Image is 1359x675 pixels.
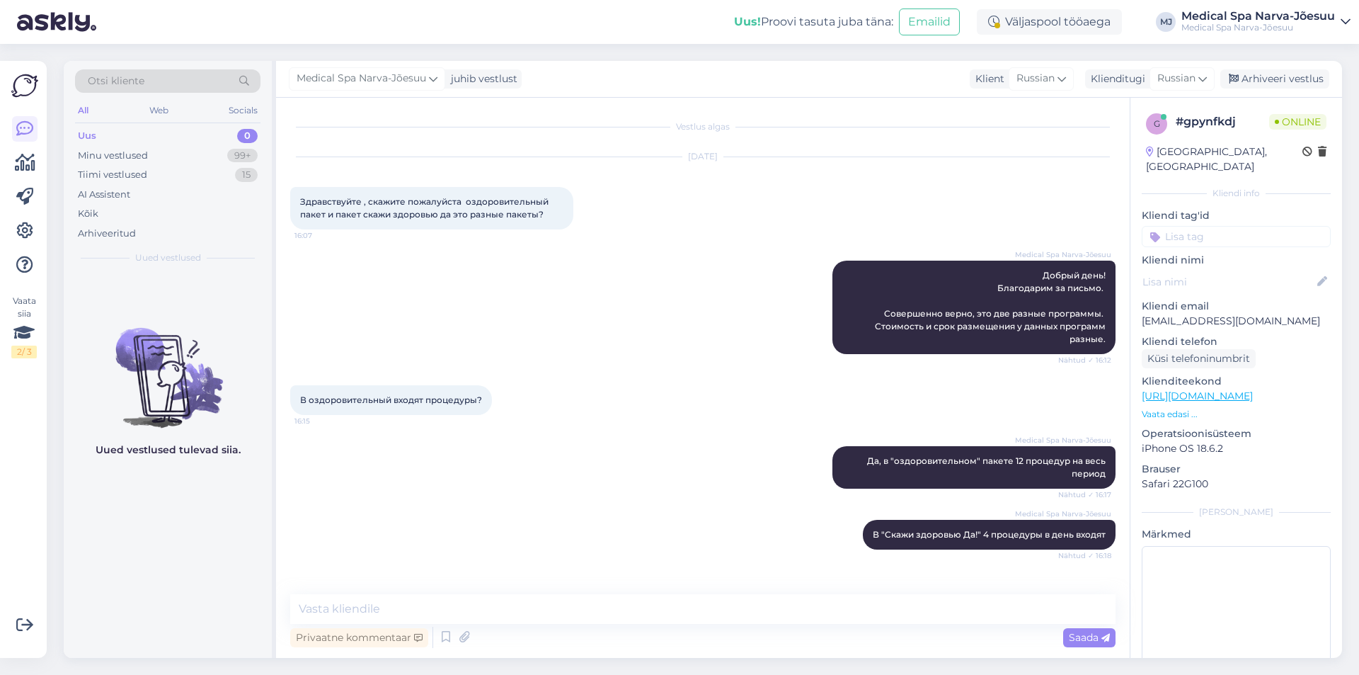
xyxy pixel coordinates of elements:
div: Kõik [78,207,98,221]
div: Proovi tasuta juba täna: [734,13,893,30]
div: Medical Spa Narva-Jõesuu [1181,22,1335,33]
div: Arhiveeri vestlus [1220,69,1329,89]
span: Medical Spa Narva-Jõesuu [1015,509,1111,519]
div: Privaatne kommentaar [290,628,428,647]
img: No chats [64,302,272,430]
p: Vaata edasi ... [1142,408,1331,421]
p: Kliendi email [1142,299,1331,314]
span: Online [1269,114,1326,130]
span: Saada [1069,631,1110,644]
span: Russian [1157,71,1195,86]
div: Medical Spa Narva-Jõesuu [1181,11,1335,22]
span: Nähtud ✓ 16:18 [1058,550,1111,561]
div: Arhiveeritud [78,227,136,241]
div: # gpynfkdj [1176,113,1269,130]
div: AI Assistent [78,188,130,202]
div: 15 [235,168,258,182]
div: Väljaspool tööaega [977,9,1122,35]
p: Operatsioonisüsteem [1142,426,1331,441]
div: 2 / 3 [11,346,37,358]
p: Klienditeekond [1142,374,1331,389]
span: 16:15 [294,416,348,426]
span: 16:07 [294,230,348,241]
p: Safari 22G100 [1142,477,1331,492]
div: Klienditugi [1085,72,1145,86]
div: Küsi telefoninumbrit [1142,349,1256,368]
p: iPhone OS 18.6.2 [1142,441,1331,456]
div: [PERSON_NAME] [1142,506,1331,518]
p: Uued vestlused tulevad siia. [96,443,241,458]
span: В оздоровительный входят процедуры? [300,395,482,405]
a: [URL][DOMAIN_NAME] [1142,390,1253,402]
div: Vaata siia [11,295,37,358]
div: Socials [226,101,260,120]
span: Medical Spa Narva-Jõesuu [297,71,426,86]
p: [EMAIL_ADDRESS][DOMAIN_NAME] [1142,314,1331,329]
span: Russian [1016,71,1055,86]
button: Emailid [899,8,960,35]
div: Kliendi info [1142,187,1331,200]
a: Medical Spa Narva-JõesuuMedical Spa Narva-Jõesuu [1181,11,1351,33]
input: Lisa nimi [1142,274,1314,290]
p: Kliendi telefon [1142,334,1331,349]
div: juhib vestlust [445,72,517,86]
img: Askly Logo [11,72,38,99]
span: g [1154,118,1160,129]
div: Vestlus algas [290,120,1116,133]
div: MJ [1156,12,1176,32]
div: [DATE] [290,150,1116,163]
span: Otsi kliente [88,74,144,89]
p: Brauser [1142,462,1331,477]
input: Lisa tag [1142,226,1331,247]
span: Здравствуйте , скажите пожалуйста оздоровительный пакет и пакет скажи здоровью да это разные пакеты? [300,196,551,220]
span: Medical Spa Narva-Jõesuu [1015,249,1111,260]
span: Uued vestlused [135,251,201,264]
div: 0 [237,129,258,143]
div: All [75,101,91,120]
span: Nähtud ✓ 16:12 [1058,355,1111,365]
div: Web [147,101,171,120]
span: Medical Spa Narva-Jõesuu [1015,435,1111,446]
span: Nähtud ✓ 16:17 [1058,489,1111,500]
div: [GEOGRAPHIC_DATA], [GEOGRAPHIC_DATA] [1146,144,1302,174]
div: Minu vestlused [78,149,148,163]
div: Tiimi vestlused [78,168,147,182]
div: 99+ [227,149,258,163]
span: В "Скажи здоровью Да!" 4 процедуры в день входят [873,529,1106,540]
span: Да, в "оздоровительном" пакете 12 процедур на весь период [867,455,1108,479]
b: Uus! [734,15,761,28]
p: Kliendi tag'id [1142,208,1331,223]
p: Märkmed [1142,527,1331,542]
div: Klient [970,72,1004,86]
p: Kliendi nimi [1142,253,1331,268]
div: Uus [78,129,96,143]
